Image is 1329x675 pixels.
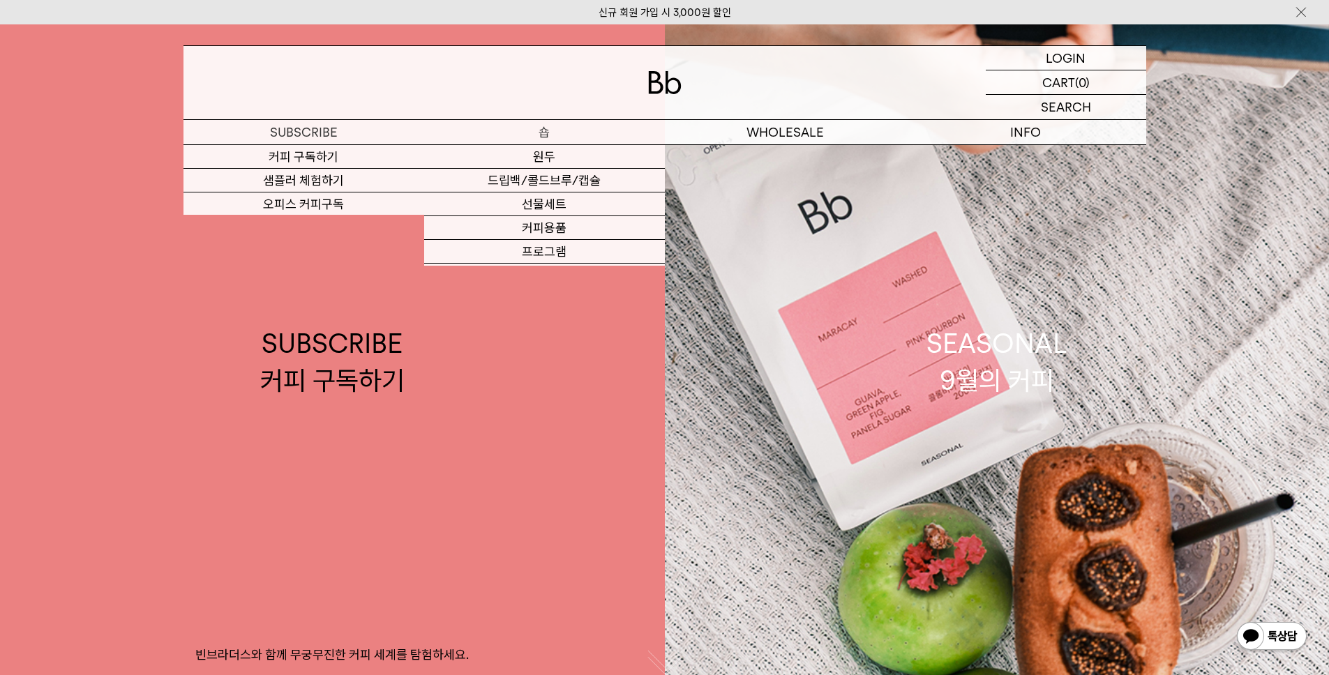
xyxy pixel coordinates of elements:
[665,120,906,144] p: WHOLESALE
[260,325,405,399] div: SUBSCRIBE 커피 구독하기
[424,120,665,144] a: 숍
[424,192,665,216] a: 선물세트
[986,70,1146,95] a: CART (0)
[1042,70,1075,94] p: CART
[183,120,424,144] a: SUBSCRIBE
[424,169,665,192] a: 드립백/콜드브루/캡슐
[1041,95,1091,119] p: SEARCH
[424,145,665,169] a: 원두
[1075,70,1090,94] p: (0)
[1046,46,1086,70] p: LOGIN
[926,325,1067,399] div: SEASONAL 9월의 커피
[906,120,1146,144] p: INFO
[183,169,424,192] a: 샘플러 체험하기
[424,216,665,240] a: 커피용품
[986,46,1146,70] a: LOGIN
[1236,621,1308,654] img: 카카오톡 채널 1:1 채팅 버튼
[183,145,424,169] a: 커피 구독하기
[183,192,424,216] a: 오피스 커피구독
[648,71,682,94] img: 로고
[599,6,731,19] a: 신규 회원 가입 시 3,000원 할인
[424,240,665,264] a: 프로그램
